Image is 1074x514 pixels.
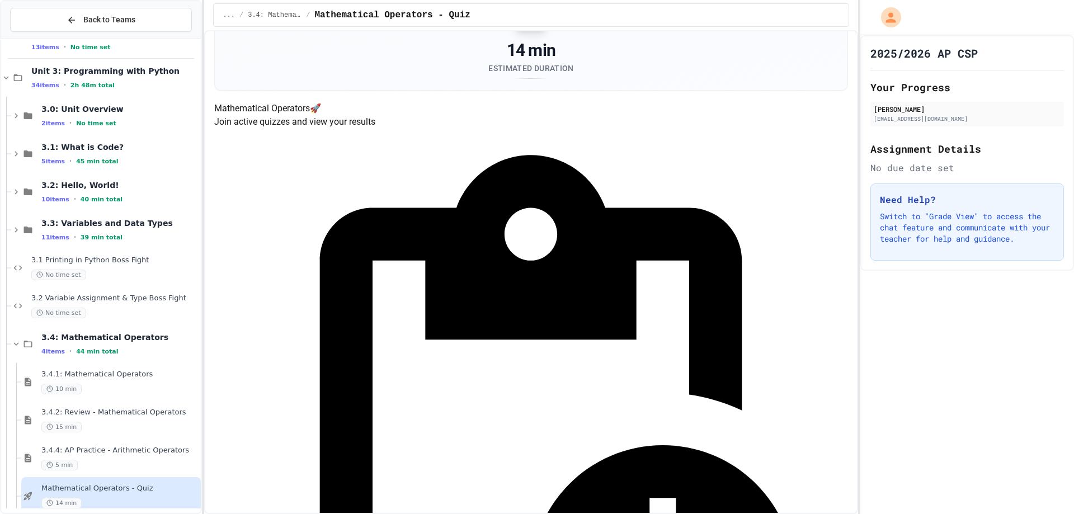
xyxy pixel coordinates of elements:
h3: Need Help? [880,193,1054,206]
span: 4 items [41,348,65,355]
div: 14 min [488,40,573,60]
span: • [74,233,76,242]
span: 13 items [31,44,59,51]
span: • [64,43,66,51]
span: No time set [31,308,86,318]
span: 44 min total [76,348,118,355]
div: No due date set [870,161,1064,175]
span: 15 min [41,422,82,432]
span: 3.4.2: Review - Mathematical Operators [41,408,199,417]
span: 39 min total [81,234,123,241]
span: 10 min [41,384,82,394]
span: 11 items [41,234,69,241]
span: 5 items [41,158,65,165]
span: / [306,11,310,20]
span: 3.4: Mathematical Operators [41,332,199,342]
span: ... [223,11,235,20]
span: Mathematical Operators - Quiz [41,484,199,493]
span: 3.3: Variables and Data Types [41,218,199,228]
span: Back to Teams [83,14,135,26]
span: Mathematical Operators - Quiz [314,8,470,22]
span: • [69,119,72,128]
button: Back to Teams [10,8,192,32]
span: 3.1 Printing in Python Boss Fight [31,256,199,265]
span: No time set [31,270,86,280]
span: No time set [76,120,116,127]
p: Switch to "Grade View" to access the chat feature and communicate with your teacher for help and ... [880,211,1054,244]
span: • [69,157,72,166]
div: My Account [869,4,904,30]
span: 34 items [31,82,59,89]
div: Estimated Duration [488,63,573,74]
h2: Assignment Details [870,141,1064,157]
span: 3.4: Mathematical Operators [248,11,302,20]
p: Join active quizzes and view your results [214,115,847,129]
span: 3.4.4: AP Practice - Arithmetic Operators [41,446,199,455]
span: • [74,195,76,204]
h4: Mathematical Operators 🚀 [214,102,847,115]
span: 3.0: Unit Overview [41,104,199,114]
span: / [239,11,243,20]
span: 40 min total [81,196,123,203]
h1: 2025/2026 AP CSP [870,45,978,61]
h2: Your Progress [870,79,1064,95]
span: • [69,347,72,356]
span: 3.2: Hello, World! [41,180,199,190]
span: 5 min [41,460,78,470]
span: Unit 3: Programming with Python [31,66,199,76]
span: 14 min [41,498,82,508]
span: 45 min total [76,158,118,165]
span: 2 items [41,120,65,127]
span: No time set [70,44,111,51]
span: 3.2 Variable Assignment & Type Boss Fight [31,294,199,303]
span: 10 items [41,196,69,203]
div: [EMAIL_ADDRESS][DOMAIN_NAME] [874,115,1061,123]
span: • [64,81,66,89]
span: 2h 48m total [70,82,115,89]
span: 3.1: What is Code? [41,142,199,152]
span: 3.4.1: Mathematical Operators [41,370,199,379]
div: [PERSON_NAME] [874,104,1061,114]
